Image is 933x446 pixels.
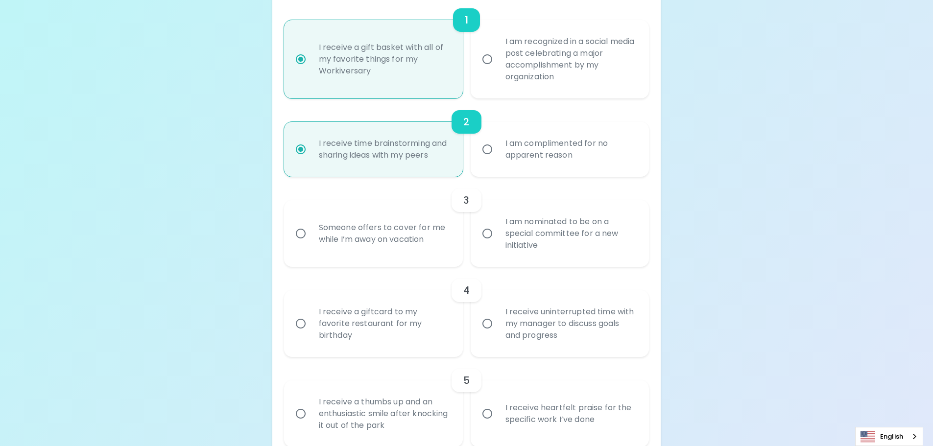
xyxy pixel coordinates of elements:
div: I receive time brainstorming and sharing ideas with my peers [311,126,457,173]
div: choice-group-check [284,177,649,267]
div: I receive a giftcard to my favorite restaurant for my birthday [311,294,457,353]
aside: Language selected: English [855,427,923,446]
h6: 1 [465,12,468,28]
div: I am complimented for no apparent reason [498,126,644,173]
h6: 5 [463,373,470,388]
div: choice-group-check [284,267,649,357]
div: choice-group-check [284,98,649,177]
div: I receive a gift basket with all of my favorite things for my Workiversary [311,30,457,89]
h6: 4 [463,282,470,298]
div: I receive heartfelt praise for the specific work I’ve done [498,390,644,437]
a: English [856,427,923,446]
h6: 3 [463,192,469,208]
div: Language [855,427,923,446]
div: I receive a thumbs up and an enthusiastic smile after knocking it out of the park [311,384,457,443]
div: I am recognized in a social media post celebrating a major accomplishment by my organization [498,24,644,94]
h6: 2 [463,114,469,130]
div: Someone offers to cover for me while I’m away on vacation [311,210,457,257]
div: I am nominated to be on a special committee for a new initiative [498,204,644,263]
div: I receive uninterrupted time with my manager to discuss goals and progress [498,294,644,353]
